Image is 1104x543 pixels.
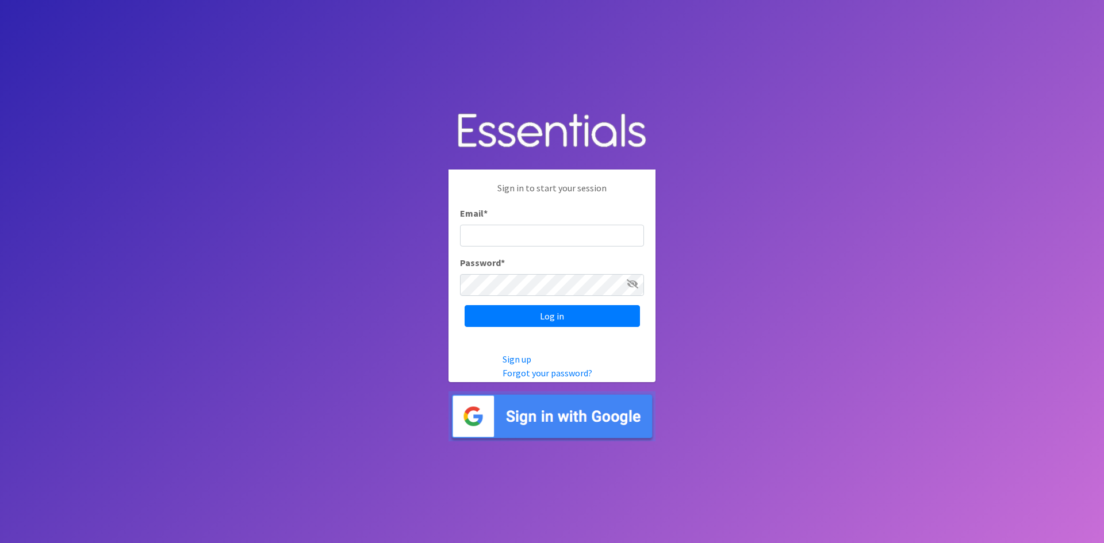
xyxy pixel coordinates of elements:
input: Log in [465,305,640,327]
a: Sign up [503,353,531,365]
img: Sign in with Google [448,391,655,441]
p: Sign in to start your session [460,181,644,206]
abbr: required [484,207,488,219]
abbr: required [501,257,505,268]
label: Password [460,256,505,269]
img: Human Essentials [448,102,655,161]
a: Forgot your password? [503,367,592,379]
label: Email [460,206,488,220]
